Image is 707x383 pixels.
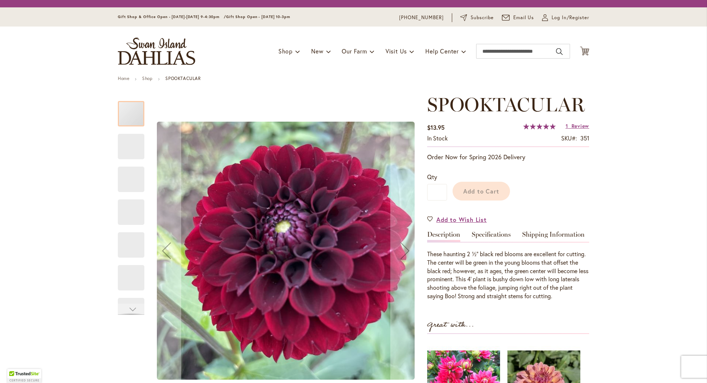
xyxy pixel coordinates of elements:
a: Shop [142,76,152,81]
a: Shipping Information [522,231,585,242]
div: Detailed Product Info [427,231,589,300]
span: Gift Shop Open - [DATE] 10-3pm [226,14,290,19]
span: Our Farm [342,47,367,55]
span: In stock [427,134,448,142]
a: Home [118,76,129,81]
a: Log In/Register [542,14,589,21]
div: Spooktacular [118,126,152,159]
span: 1 [566,122,568,129]
span: Email Us [513,14,534,21]
span: Log In/Register [552,14,589,21]
div: Spooktacular [118,258,152,290]
span: Add to Wish List [436,215,487,224]
div: Spooktacular [118,192,152,225]
iframe: Launch Accessibility Center [6,357,26,377]
span: Visit Us [386,47,407,55]
span: Gift Shop & Office Open - [DATE]-[DATE] 9-4:30pm / [118,14,226,19]
a: [PHONE_NUMBER] [399,14,444,21]
div: Spooktacular [118,225,152,258]
div: Next [118,304,144,315]
div: Availability [427,134,448,143]
div: Spooktacular [118,290,152,323]
span: Qty [427,173,437,181]
strong: SPOOKTACULAR [165,76,201,81]
span: SPOOKTACULAR [427,93,585,116]
a: 1 Review [566,122,589,129]
a: Add to Wish List [427,215,487,224]
strong: Great with... [427,319,474,331]
strong: SKU [561,134,577,142]
div: 100% [523,123,556,129]
span: Subscribe [471,14,494,21]
div: These haunting 2 ½” black red blooms are excellent for cutting. The center will be green in the y... [427,250,589,300]
div: Spooktacular [118,94,152,126]
span: Review [571,122,589,129]
span: $13.95 [427,123,444,131]
span: Shop [278,47,293,55]
span: New [311,47,323,55]
a: Email Us [502,14,534,21]
div: 351 [580,134,589,143]
div: Spooktacular [118,159,152,192]
a: Specifications [472,231,511,242]
a: store logo [118,38,195,65]
img: Spooktacular [157,122,415,380]
a: Description [427,231,460,242]
p: Order Now for Spring 2026 Delivery [427,153,589,161]
a: Subscribe [460,14,494,21]
span: Help Center [425,47,459,55]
